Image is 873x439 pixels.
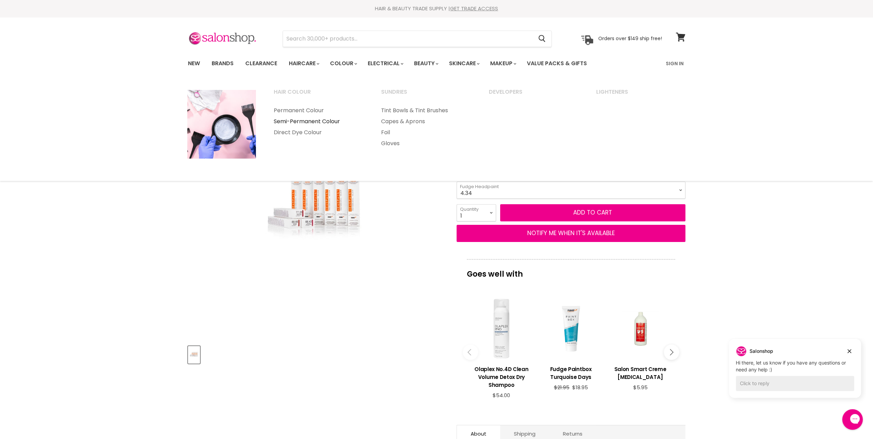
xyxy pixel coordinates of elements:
[724,338,866,408] iframe: Gorgias live chat campaigns
[179,54,694,73] nav: Main
[609,365,671,381] h3: Salon Smart Creme [MEDICAL_DATA]
[363,56,408,71] a: Electrical
[609,360,671,384] a: View product:Salon Smart Creme Peroxide
[179,5,694,12] div: HAIR & BEAUTY TRADE SUPPLY |
[598,35,662,42] p: Orders over $149 ship free!
[457,225,685,242] button: NOTIFY ME WHEN IT'S AVAILABLE
[373,105,479,116] a: Tint Bowls & Tint Brushes
[265,105,371,138] ul: Main menu
[457,204,496,221] select: Quantity
[373,116,479,127] a: Capes & Aprons
[254,118,378,304] img: Fudge Headpaint
[409,56,443,71] a: Beauty
[373,138,479,149] a: Gloves
[480,86,587,104] a: Developers
[522,56,592,71] a: Value Packs & Gifts
[183,56,205,71] a: New
[572,384,588,391] span: $18.95
[839,407,866,432] iframe: Gorgias live chat messenger
[493,392,510,399] span: $54.00
[265,86,371,104] a: Hair Colour
[554,384,569,391] span: $21.95
[500,204,685,221] button: Add to cart
[588,86,694,104] a: Lighteners
[470,365,533,389] h3: Olaplex No.4D Clean Volume Detox Dry Shampoo
[325,56,361,71] a: Colour
[373,86,479,104] a: Sundries
[265,105,371,116] a: Permanent Colour
[373,127,479,138] a: Foil
[183,54,627,73] ul: Main menu
[540,360,602,384] a: View product:Fudge Paintbox Turquoise Days
[188,346,200,363] button: Fudge Headpaint
[573,208,612,217] span: Add to cart
[540,365,602,381] h3: Fudge Paintbox Turquoise Days
[533,31,551,47] button: Search
[662,56,688,71] a: Sign In
[265,116,371,127] a: Semi-Permanent Colour
[283,31,552,47] form: Product
[485,56,520,71] a: Makeup
[240,56,282,71] a: Clearance
[284,56,323,71] a: Haircare
[265,127,371,138] a: Direct Dye Colour
[450,5,498,12] a: GET TRADE ACCESS
[207,56,239,71] a: Brands
[187,344,445,363] div: Product thumbnails
[373,105,479,149] ul: Main menu
[283,31,533,47] input: Search
[467,259,675,282] p: Goes well with
[470,360,533,392] a: View product:Olaplex No.4D Clean Volume Detox Dry Shampoo
[444,56,484,71] a: Skincare
[189,347,199,363] img: Fudge Headpaint
[188,83,444,339] div: Fudge Headpaint image. Click or Scroll to Zoom.
[633,384,647,391] span: $5.95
